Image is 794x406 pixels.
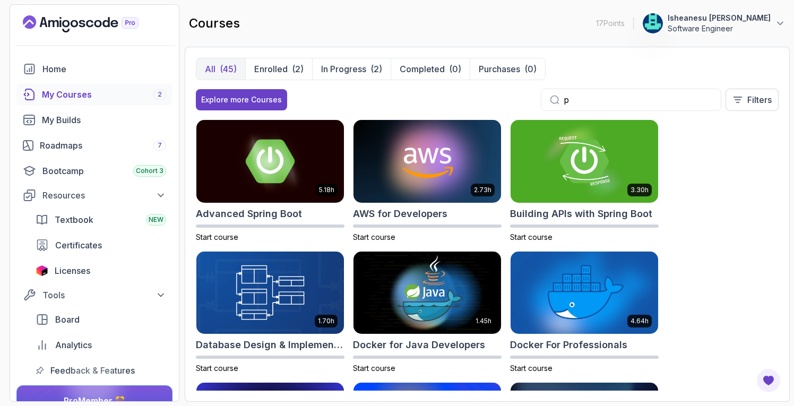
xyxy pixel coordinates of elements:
[726,89,779,111] button: Filters
[42,165,166,177] div: Bootcamp
[511,120,658,203] img: Building APIs with Spring Boot card
[479,63,520,75] p: Purchases
[470,58,545,80] button: Purchases(0)
[50,364,135,377] span: Feedback & Features
[564,93,712,106] input: Search...
[318,317,334,325] p: 1.70h
[16,109,172,131] a: builds
[196,120,344,203] img: Advanced Spring Boot card
[40,139,166,152] div: Roadmaps
[42,63,166,75] div: Home
[201,94,282,105] div: Explore more Courses
[16,135,172,156] a: roadmaps
[29,209,172,230] a: textbook
[196,206,302,221] h2: Advanced Spring Boot
[292,63,304,75] div: (2)
[353,338,485,352] h2: Docker for Java Developers
[16,160,172,182] a: bootcamp
[55,264,90,277] span: Licenses
[196,89,287,110] button: Explore more Courses
[42,114,166,126] div: My Builds
[474,186,491,194] p: 2.73h
[668,23,771,34] p: Software Engineer
[510,232,553,241] span: Start course
[400,63,445,75] p: Completed
[205,63,215,75] p: All
[319,186,334,194] p: 5.18h
[353,206,447,221] h2: AWS for Developers
[370,63,382,75] div: (2)
[42,289,166,301] div: Tools
[55,213,93,226] span: Textbook
[55,339,92,351] span: Analytics
[196,338,344,352] h2: Database Design & Implementation
[220,63,237,75] div: (45)
[16,186,172,205] button: Resources
[55,239,102,252] span: Certificates
[29,334,172,356] a: analytics
[149,215,163,224] span: NEW
[642,13,786,34] button: user profile imageIsheanesu [PERSON_NAME]Software Engineer
[196,252,344,334] img: Database Design & Implementation card
[158,141,162,150] span: 7
[196,364,238,373] span: Start course
[391,58,470,80] button: Completed(0)
[29,260,172,281] a: licenses
[16,84,172,105] a: courses
[747,93,772,106] p: Filters
[449,63,461,75] div: (0)
[510,338,627,352] h2: Docker For Professionals
[16,286,172,305] button: Tools
[321,63,366,75] p: In Progress
[511,252,658,334] img: Docker For Professionals card
[353,364,395,373] span: Start course
[353,232,395,241] span: Start course
[643,13,663,33] img: user profile image
[196,232,238,241] span: Start course
[668,13,771,23] p: Isheanesu [PERSON_NAME]
[158,90,162,99] span: 2
[189,15,240,32] h2: courses
[29,360,172,381] a: feedback
[42,88,166,101] div: My Courses
[510,364,553,373] span: Start course
[196,58,245,80] button: All(45)
[136,167,163,175] span: Cohort 3
[631,186,649,194] p: 3.30h
[23,15,163,32] a: Landing page
[245,58,312,80] button: Enrolled(2)
[631,317,649,325] p: 4.64h
[16,58,172,80] a: home
[312,58,391,80] button: In Progress(2)
[36,265,48,276] img: jetbrains icon
[55,313,80,326] span: Board
[596,18,625,29] p: 17 Points
[29,309,172,330] a: board
[476,317,491,325] p: 1.45h
[29,235,172,256] a: certificates
[353,252,501,334] img: Docker for Java Developers card
[756,368,781,393] button: Open Feedback Button
[42,189,166,202] div: Resources
[510,206,652,221] h2: Building APIs with Spring Boot
[524,63,537,75] div: (0)
[254,63,288,75] p: Enrolled
[353,120,501,203] img: AWS for Developers card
